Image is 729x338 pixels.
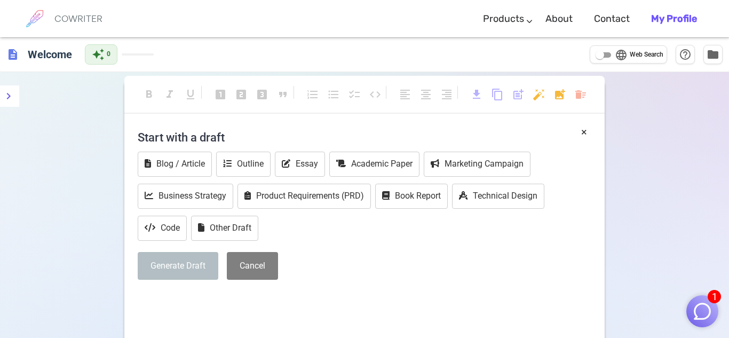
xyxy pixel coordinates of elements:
[191,216,258,241] button: Other Draft
[214,88,227,101] span: looks_one
[92,48,105,61] span: auto_awesome
[686,295,718,327] button: 1
[6,48,19,61] span: description
[138,216,187,241] button: Code
[138,152,212,177] button: Blog / Article
[142,88,155,101] span: format_bold
[369,88,382,101] span: code
[553,88,566,101] span: add_photo_alternate
[676,45,695,64] button: Help & Shortcuts
[276,88,289,101] span: format_quote
[216,152,271,177] button: Outline
[594,3,630,35] a: Contact
[235,88,248,101] span: looks_two
[703,45,723,64] button: Manage Documents
[470,88,483,101] span: download
[107,49,110,60] span: 0
[329,152,419,177] button: Academic Paper
[545,3,573,35] a: About
[237,184,371,209] button: Product Requirements (PRD)
[54,14,102,23] h6: COWRITER
[679,48,692,61] span: help_outline
[399,88,411,101] span: format_align_left
[512,88,525,101] span: post_add
[21,5,48,32] img: brand logo
[581,124,587,140] button: ×
[707,48,719,61] span: folder
[163,88,176,101] span: format_italic
[483,3,524,35] a: Products
[227,252,278,280] button: Cancel
[138,124,591,150] h4: Start with a draft
[23,44,76,65] h6: Click to edit title
[452,184,544,209] button: Technical Design
[424,152,530,177] button: Marketing Campaign
[651,3,697,35] a: My Profile
[184,88,197,101] span: format_underlined
[630,50,663,60] span: Web Search
[615,49,628,61] span: language
[256,88,268,101] span: looks_3
[348,88,361,101] span: checklist
[138,252,218,280] button: Generate Draft
[574,88,587,101] span: delete_sweep
[533,88,545,101] span: auto_fix_high
[375,184,448,209] button: Book Report
[692,301,712,321] img: Close chat
[708,290,721,303] span: 1
[138,184,233,209] button: Business Strategy
[327,88,340,101] span: format_list_bulleted
[419,88,432,101] span: format_align_center
[491,88,504,101] span: content_copy
[306,88,319,101] span: format_list_numbered
[651,13,697,25] b: My Profile
[275,152,325,177] button: Essay
[440,88,453,101] span: format_align_right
